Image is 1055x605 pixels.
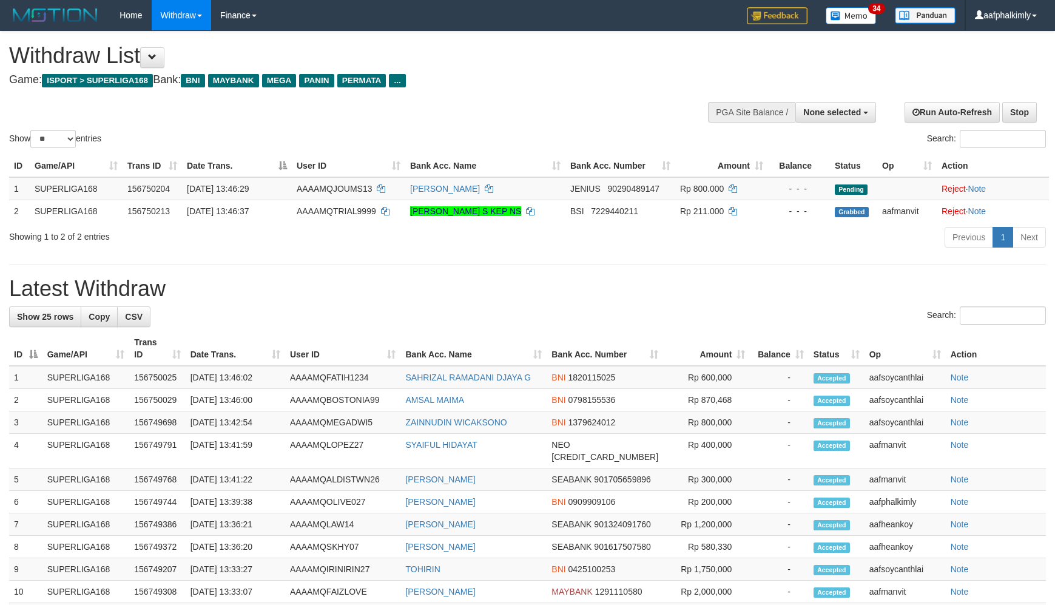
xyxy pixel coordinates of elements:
span: SEABANK [551,542,592,552]
td: SUPERLIGA168 [42,434,130,468]
div: - - - [773,183,825,195]
td: 156750025 [129,366,185,389]
td: 2 [9,389,42,411]
span: PERMATA [337,74,386,87]
a: Note [968,206,986,216]
span: MAYBANK [208,74,259,87]
span: Copy 901705659896 to clipboard [594,475,650,484]
input: Search: [960,306,1046,325]
a: SYAIFUL HIDAYAT [405,440,477,450]
td: · [937,200,1049,222]
span: Rp 800.000 [680,184,724,194]
td: AAAAMQALDISTWN26 [285,468,401,491]
img: Button%20Memo.svg [826,7,877,24]
img: Feedback.jpg [747,7,807,24]
a: Stop [1002,102,1037,123]
span: MEGA [262,74,297,87]
td: 3 [9,411,42,434]
td: - [750,434,809,468]
a: Note [951,564,969,574]
a: TOHIRIN [405,564,440,574]
td: SUPERLIGA168 [42,366,130,389]
td: 156749768 [129,468,185,491]
td: aafheankoy [865,513,946,536]
a: SAHRIZAL RAMADANI DJAYA G [405,373,531,382]
td: 156749308 [129,581,185,603]
span: Rp 211.000 [680,206,724,216]
a: Copy [81,306,118,327]
td: [DATE] 13:33:07 [186,581,285,603]
th: Bank Acc. Number: activate to sort column ascending [547,331,663,366]
a: Note [951,475,969,484]
th: Trans ID: activate to sort column ascending [129,331,185,366]
button: None selected [795,102,876,123]
td: AAAAMQFATIH1234 [285,366,401,389]
span: ISPORT > SUPERLIGA168 [42,74,153,87]
td: [DATE] 13:36:20 [186,536,285,558]
td: - [750,536,809,558]
td: aafsoycanthlai [865,389,946,411]
td: 2 [9,200,30,222]
select: Showentries [30,130,76,148]
td: - [750,513,809,536]
span: Accepted [814,418,850,428]
span: Show 25 rows [17,312,73,322]
span: BNI [551,395,565,405]
a: Note [951,395,969,405]
td: 10 [9,581,42,603]
span: Copy 5859459223534313 to clipboard [551,452,658,462]
a: [PERSON_NAME] [405,587,475,597]
td: - [750,366,809,389]
a: Note [968,184,986,194]
a: Reject [942,206,966,216]
td: 6 [9,491,42,513]
span: 156750213 [127,206,170,216]
a: CSV [117,306,150,327]
a: Show 25 rows [9,306,81,327]
span: Accepted [814,396,850,406]
th: Op: activate to sort column ascending [877,155,937,177]
td: SUPERLIGA168 [30,177,123,200]
label: Search: [927,306,1046,325]
th: Status: activate to sort column ascending [809,331,865,366]
span: Copy 7229440211 to clipboard [591,206,638,216]
span: BNI [181,74,204,87]
div: PGA Site Balance / [708,102,795,123]
span: Copy 901324091760 to clipboard [594,519,650,529]
td: Rp 2,000,000 [663,581,750,603]
a: Note [951,519,969,529]
span: BNI [551,373,565,382]
span: Copy [89,312,110,322]
td: Rp 800,000 [663,411,750,434]
th: Date Trans.: activate to sort column ascending [186,331,285,366]
span: MAYBANK [551,587,592,597]
a: [PERSON_NAME] [405,542,475,552]
div: Showing 1 to 2 of 2 entries [9,226,431,243]
td: AAAAMQFAIZLOVE [285,581,401,603]
td: · [937,177,1049,200]
th: Balance [768,155,830,177]
span: NEO [551,440,570,450]
td: 156749698 [129,411,185,434]
span: Accepted [814,498,850,508]
th: User ID: activate to sort column ascending [292,155,405,177]
span: [DATE] 13:46:37 [187,206,249,216]
span: Copy 901617507580 to clipboard [594,542,650,552]
th: Balance: activate to sort column ascending [750,331,809,366]
a: Note [951,542,969,552]
td: 1 [9,366,42,389]
span: BNI [551,417,565,427]
td: AAAAMQMEGADWI5 [285,411,401,434]
td: - [750,558,809,581]
td: aafsoycanthlai [865,366,946,389]
a: Note [951,440,969,450]
td: 9 [9,558,42,581]
span: Accepted [814,475,850,485]
a: [PERSON_NAME] [405,497,475,507]
span: JENIUS [570,184,601,194]
td: 8 [9,536,42,558]
a: AMSAL MAIMA [405,395,464,405]
td: 1 [9,177,30,200]
td: [DATE] 13:46:00 [186,389,285,411]
td: Rp 1,750,000 [663,558,750,581]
